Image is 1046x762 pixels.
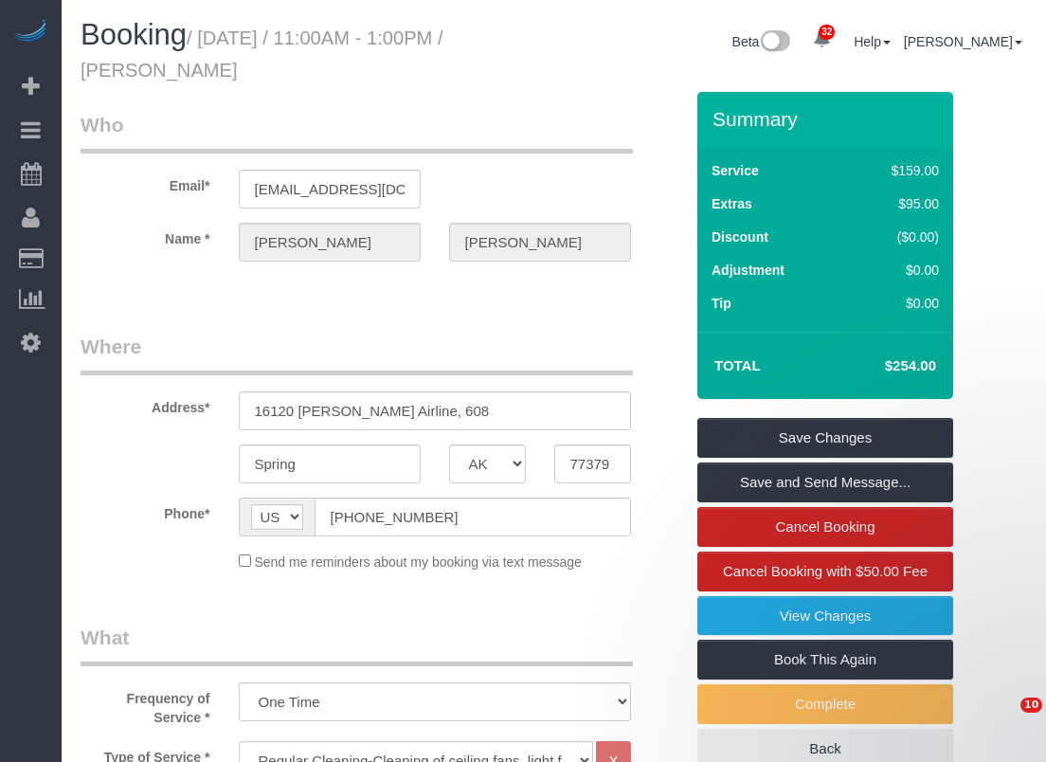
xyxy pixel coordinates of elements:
[66,498,225,523] label: Phone*
[66,223,225,248] label: Name *
[697,507,953,547] a: Cancel Booking
[712,294,731,313] label: Tip
[732,34,791,49] a: Beta
[81,333,633,375] legend: Where
[254,554,582,570] span: Send me reminders about my booking via text message
[697,418,953,458] a: Save Changes
[723,563,928,579] span: Cancel Booking with $50.00 Fee
[66,682,225,727] label: Frequency of Service *
[239,170,421,209] input: Email*
[851,227,939,246] div: ($0.00)
[66,170,225,195] label: Email*
[697,552,953,591] a: Cancel Booking with $50.00 Fee
[697,463,953,502] a: Save and Send Message...
[714,357,761,373] strong: Total
[66,391,225,417] label: Address*
[11,19,49,45] img: Automaid Logo
[904,34,1022,49] a: [PERSON_NAME]
[759,30,790,55] img: New interface
[81,27,443,81] small: / [DATE] / 11:00AM - 1:00PM / [PERSON_NAME]
[81,111,633,154] legend: Who
[851,194,939,213] div: $95.00
[819,25,835,40] span: 32
[1020,698,1042,713] span: 10
[851,261,939,280] div: $0.00
[239,223,421,262] input: First Name*
[851,161,939,180] div: $159.00
[712,108,944,130] h3: Summary
[712,227,768,246] label: Discount
[239,444,421,483] input: City*
[803,19,840,61] a: 32
[828,358,936,374] h4: $254.00
[712,161,759,180] label: Service
[554,444,631,483] input: Zip Code*
[854,34,891,49] a: Help
[81,624,633,666] legend: What
[851,294,939,313] div: $0.00
[712,261,784,280] label: Adjustment
[712,194,752,213] label: Extras
[982,698,1027,743] iframe: Intercom live chat
[81,18,187,51] span: Booking
[449,223,631,262] input: Last Name*
[315,498,631,536] input: Phone*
